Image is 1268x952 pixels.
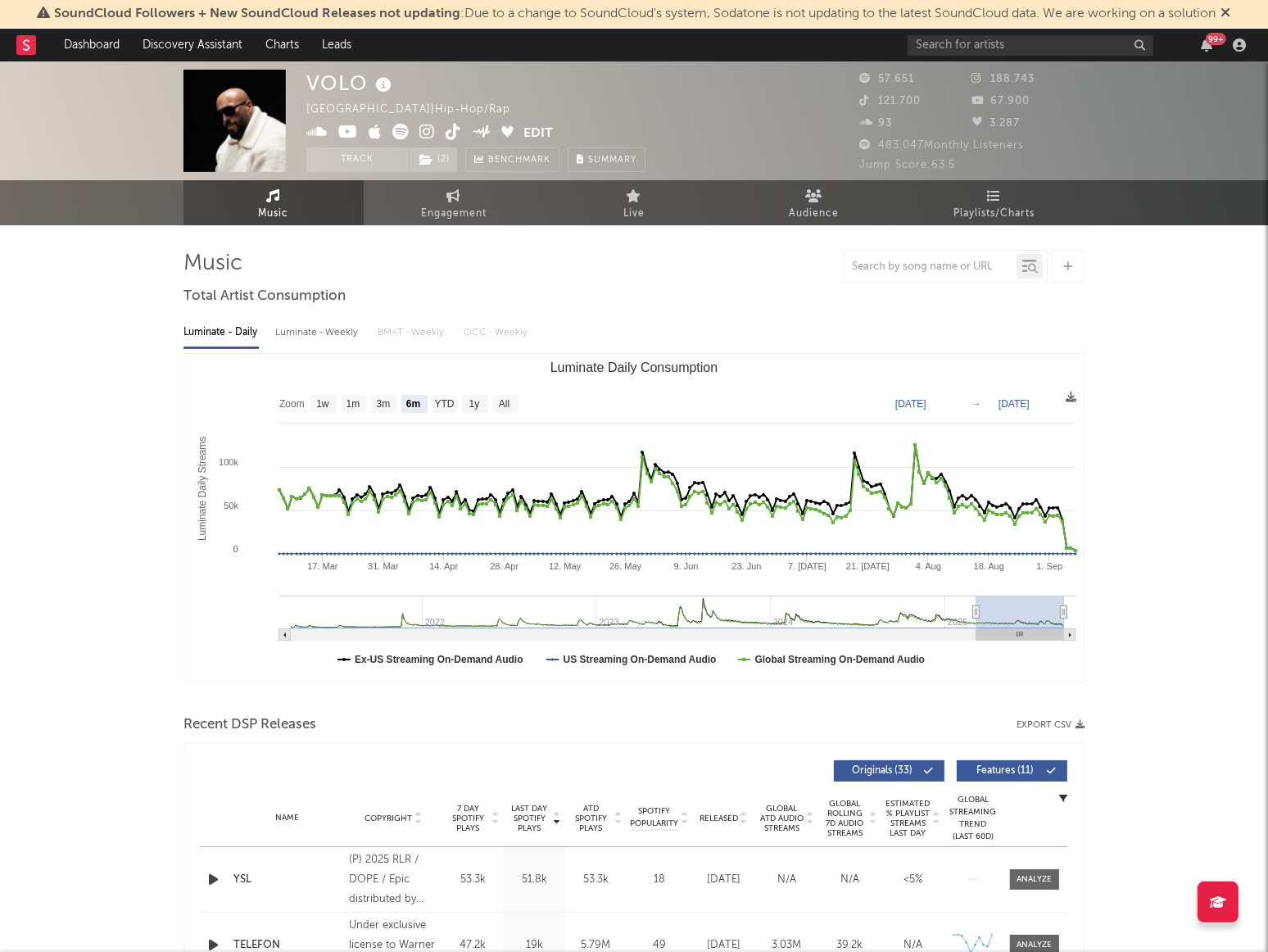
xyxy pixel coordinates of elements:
[972,74,1035,84] span: 188.743
[365,814,412,823] span: Copyright
[859,74,914,84] span: 57.651
[631,805,679,830] span: Spotify Popularity
[895,398,926,410] text: [DATE]
[822,799,867,838] span: Global Rolling 7D Audio Streams
[1017,720,1085,730] button: Export CSV
[259,204,289,224] span: Music
[972,96,1030,107] span: 67.900
[904,180,1085,225] a: Playlists/Charts
[429,561,458,571] text: 14. Apr
[971,398,981,410] text: →
[508,804,551,833] span: Last Day Spotify Plays
[183,180,364,225] a: Music
[544,180,724,225] a: Live
[1221,7,1231,20] span: Dismiss
[755,654,926,665] text: Global Streaming On-Demand Audio
[508,872,561,888] div: 51.8k
[759,872,814,888] div: N/A
[275,319,361,347] div: Luminate - Weekly
[967,766,1043,776] span: Features ( 11 )
[759,804,804,833] span: Global ATD Audio Streams
[859,96,921,107] span: 121.700
[972,118,1021,129] span: 3.287
[845,766,920,776] span: Originals ( 33 )
[623,204,645,224] span: Live
[316,399,329,410] text: 1w
[446,804,490,833] span: 7 Day Spotify Plays
[306,100,529,120] div: [GEOGRAPHIC_DATA] | Hip-Hop/Rap
[908,35,1153,56] input: Search for artists
[355,654,523,665] text: Ex-US Streaming On-Demand Audio
[790,204,840,224] span: Audience
[52,29,131,61] a: Dashboard
[131,29,254,61] a: Discovery Assistant
[279,399,305,410] text: Zoom
[499,399,509,410] text: All
[368,561,399,571] text: 31. Mar
[550,360,718,374] text: Luminate Daily Consumption
[788,561,826,571] text: 7. [DATE]
[55,7,1216,20] span: : Due to a change to SoundCloud's system, Sodatone is not updating to the latest SoundCloud data....
[569,804,613,833] span: ATD Spotify Plays
[954,204,1035,224] span: Playlists/Charts
[569,872,623,888] div: 53.3k
[488,151,550,170] span: Benchmark
[469,399,480,410] text: 1y
[306,70,396,97] div: VOLO
[631,872,688,888] div: 18
[885,799,931,838] span: Estimated % Playlist Streams Last Day
[549,561,582,571] text: 12. May
[588,156,636,165] span: Summary
[957,760,1067,782] button: Features(11)
[465,147,559,172] a: Benchmark
[183,287,346,306] span: Total Artist Consumption
[310,29,363,61] a: Leads
[349,850,438,909] div: (P) 2025 RLR / DOPE / Epic distributed by Sony Music Entertainment
[219,457,238,467] text: 100k
[224,501,238,510] text: 50k
[696,872,751,888] div: [DATE]
[233,544,238,554] text: 0
[184,354,1084,682] svg: Luminate Daily Consumption
[564,654,717,665] text: US Streaming On-Demand Audio
[434,399,454,410] text: YTD
[916,561,941,571] text: 4. Aug
[885,872,940,888] div: <5%
[409,147,458,172] span: ( 2 )
[490,561,519,571] text: 28. Apr
[410,147,457,172] button: (2)
[731,561,761,571] text: 23. Jun
[446,872,500,888] div: 53.3k
[844,261,1017,274] input: Search by song name or URL
[859,140,1024,151] span: 483.047 Monthly Listeners
[674,561,699,571] text: 9. Jun
[233,812,341,824] div: Name
[974,561,1004,571] text: 18. Aug
[364,180,544,225] a: Engagement
[999,398,1030,410] text: [DATE]
[524,124,554,144] button: Edit
[233,872,341,888] a: YSL
[1201,39,1212,52] button: 99+
[700,814,738,823] span: Released
[609,561,642,571] text: 26. May
[1036,561,1062,571] text: 1. Sep
[1206,33,1226,45] div: 99 +
[183,319,259,347] div: Luminate - Daily
[846,561,890,571] text: 21. [DATE]
[346,399,360,410] text: 1m
[568,147,645,172] button: Summary
[834,760,944,782] button: Originals(33)
[421,204,487,224] span: Engagement
[822,872,877,888] div: N/A
[306,147,409,172] button: Track
[55,7,461,20] span: SoundCloud Followers + New SoundCloud Releases not updating
[254,29,310,61] a: Charts
[377,399,391,410] text: 3m
[949,794,998,843] div: Global Streaming Trend (Last 60D)
[724,180,904,225] a: Audience
[406,399,420,410] text: 6m
[307,561,338,571] text: 17. Mar
[859,160,955,170] span: Jump Score: 63.5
